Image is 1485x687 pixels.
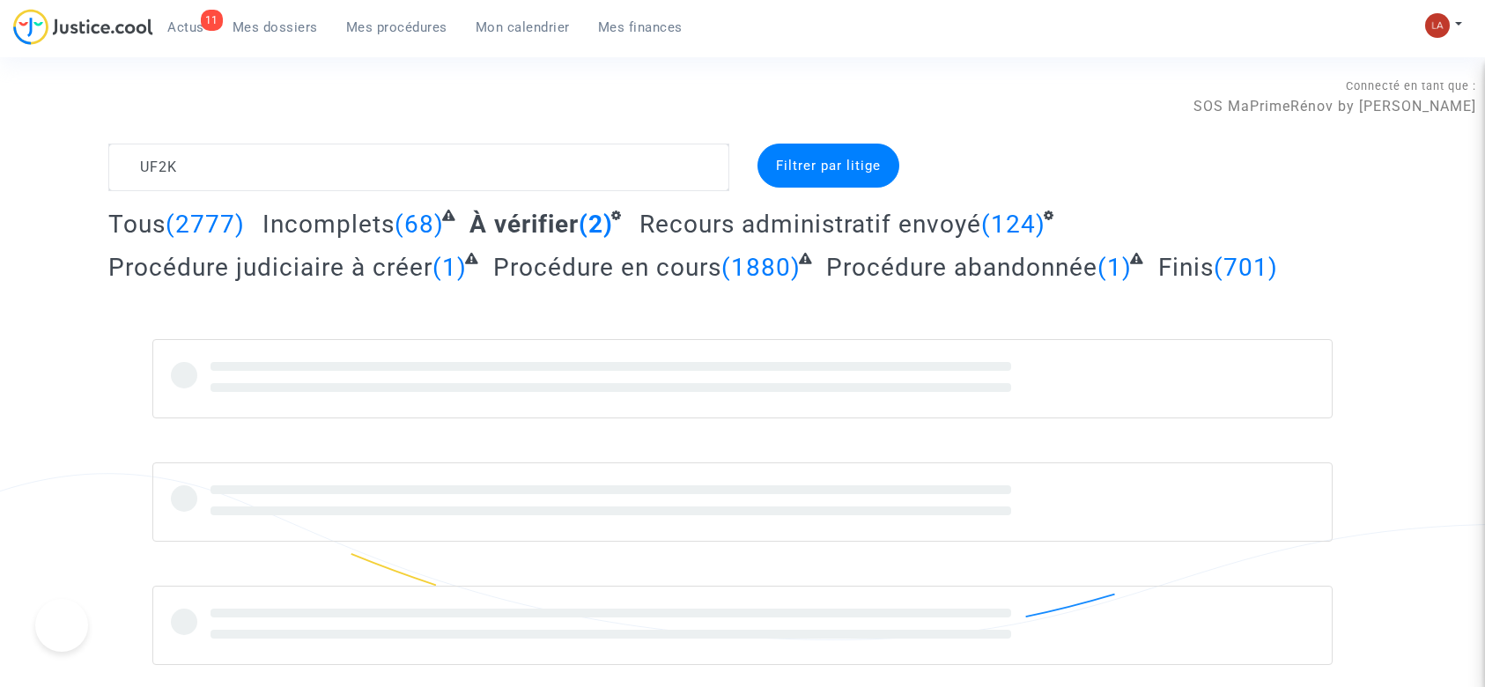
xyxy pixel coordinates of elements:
[13,9,153,45] img: jc-logo.svg
[981,210,1045,239] span: (124)
[395,210,444,239] span: (68)
[233,19,318,35] span: Mes dossiers
[462,14,584,41] a: Mon calendrier
[469,210,579,239] span: À vérifier
[166,210,245,239] span: (2777)
[584,14,697,41] a: Mes finances
[493,253,721,282] span: Procédure en cours
[1346,79,1476,92] span: Connecté en tant que :
[1158,253,1214,282] span: Finis
[167,19,204,35] span: Actus
[108,253,432,282] span: Procédure judiciaire à créer
[218,14,332,41] a: Mes dossiers
[262,210,395,239] span: Incomplets
[153,14,218,41] a: 11Actus
[476,19,570,35] span: Mon calendrier
[826,253,1097,282] span: Procédure abandonnée
[579,210,613,239] span: (2)
[1425,13,1450,38] img: 3f9b7d9779f7b0ffc2b90d026f0682a9
[639,210,981,239] span: Recours administratif envoyé
[332,14,462,41] a: Mes procédures
[201,10,223,31] div: 11
[721,253,801,282] span: (1880)
[776,158,881,174] span: Filtrer par litige
[35,599,88,652] iframe: Help Scout Beacon - Open
[346,19,447,35] span: Mes procédures
[1214,253,1278,282] span: (701)
[598,19,683,35] span: Mes finances
[432,253,467,282] span: (1)
[1097,253,1132,282] span: (1)
[108,210,166,239] span: Tous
